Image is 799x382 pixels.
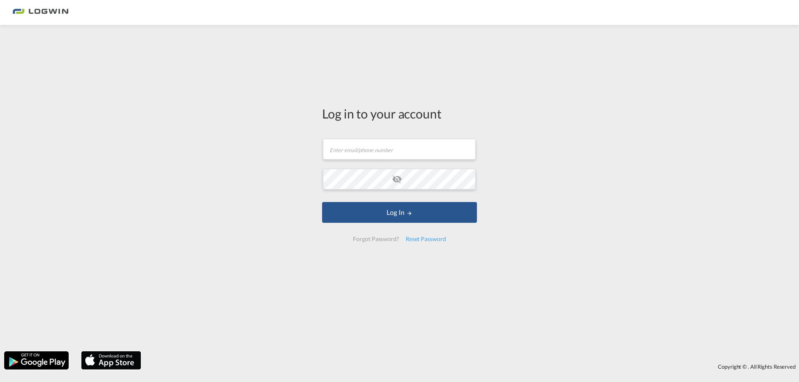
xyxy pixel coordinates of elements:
[80,350,142,370] img: apple.png
[145,360,799,374] div: Copyright © . All Rights Reserved
[402,232,449,246] div: Reset Password
[322,202,477,223] button: LOGIN
[322,105,477,122] div: Log in to your account
[3,350,69,370] img: google.png
[350,232,402,246] div: Forgot Password?
[323,139,476,160] input: Enter email/phone number
[12,3,69,22] img: bc73a0e0d8c111efacd525e4c8ad7d32.png
[392,174,402,184] md-icon: icon-eye-off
